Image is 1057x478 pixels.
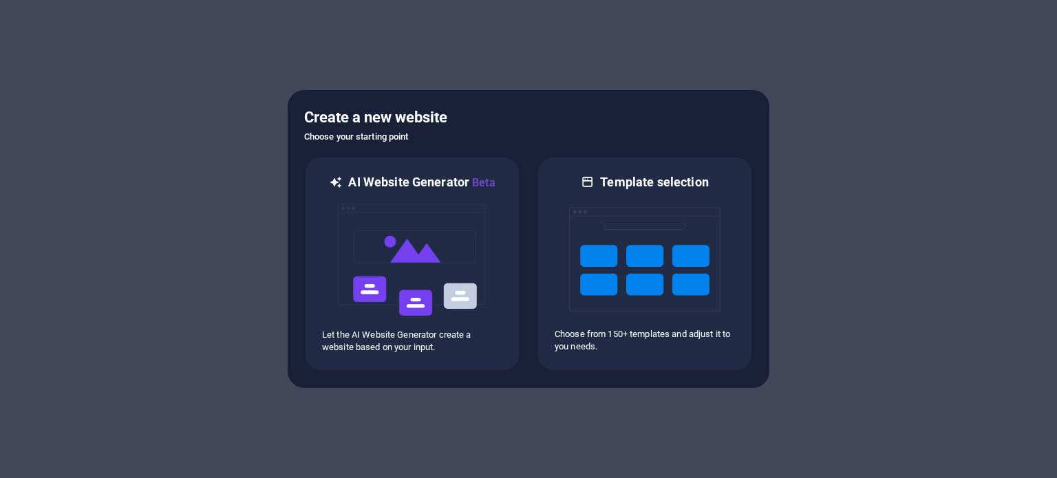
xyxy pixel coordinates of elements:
[304,107,753,129] h5: Create a new website
[322,329,502,354] p: Let the AI Website Generator create a website based on your input.
[304,156,520,371] div: AI Website GeneratorBetaaiLet the AI Website Generator create a website based on your input.
[469,176,495,189] span: Beta
[304,129,753,145] h6: Choose your starting point
[537,156,753,371] div: Template selectionChoose from 150+ templates and adjust it to you needs.
[348,174,495,191] h6: AI Website Generator
[600,174,708,191] h6: Template selection
[337,191,488,329] img: ai
[555,328,735,353] p: Choose from 150+ templates and adjust it to you needs.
